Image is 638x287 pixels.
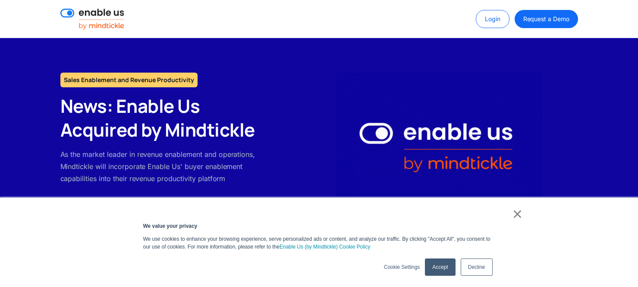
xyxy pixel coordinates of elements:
[60,73,198,87] h1: Sales Enablement and Revenue Productivity
[461,258,493,276] a: Decline
[425,258,455,276] a: Accept
[515,10,578,28] a: Request a Demo
[384,263,420,271] a: Cookie Settings
[512,210,523,218] a: ×
[60,94,266,141] h2: News: Enable Us Acquired by Mindtickle
[476,10,509,28] a: Login
[603,38,638,258] div: next slide
[143,235,495,251] p: We use cookies to enhance your browsing experience, serve personalized ads or content, and analyz...
[60,148,266,185] p: As the market leader in revenue enablement and operations, Mindtickle will incorporate Enable Us'...
[143,223,198,229] strong: We value your privacy
[336,73,543,223] img: Enable Us by Mindtickle
[280,243,371,251] a: Enable Us (by Mindtickle) Cookie Policy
